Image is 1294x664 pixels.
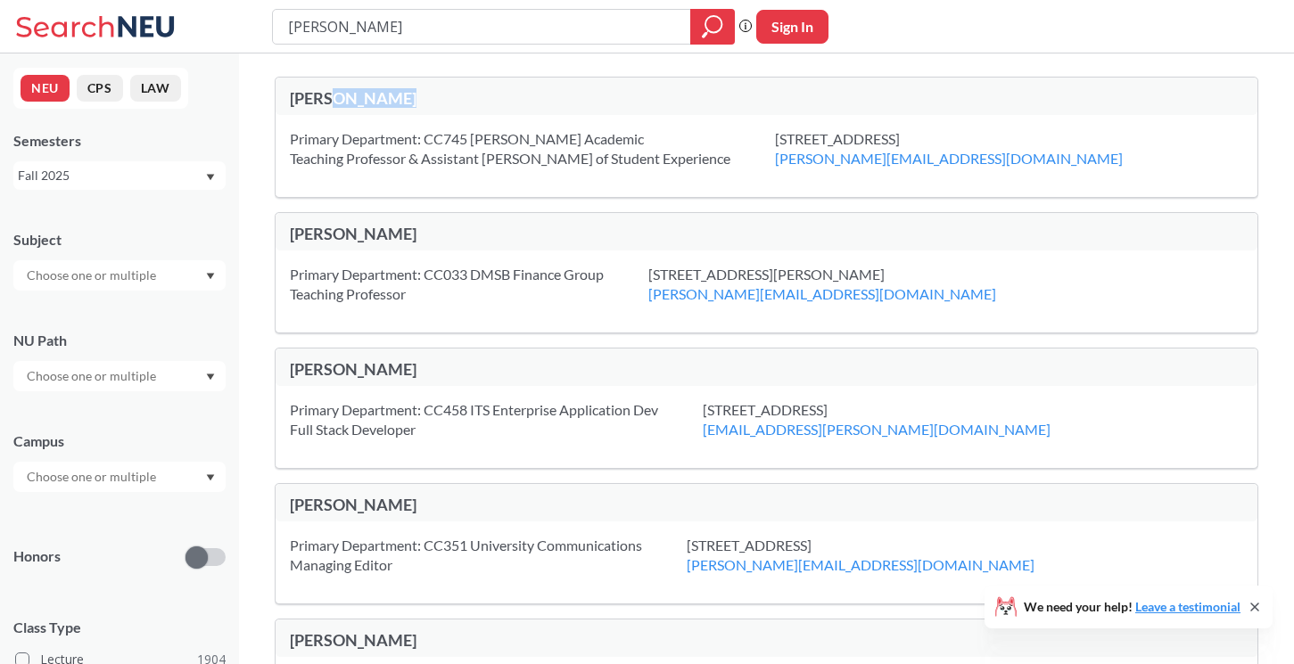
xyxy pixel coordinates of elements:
[13,230,226,250] div: Subject
[290,224,767,243] div: [PERSON_NAME]
[13,546,61,567] p: Honors
[756,10,828,44] button: Sign In
[18,166,204,185] div: Fall 2025
[290,129,775,168] div: Primary Department: CC745 [PERSON_NAME] Academic Teaching Professor & Assistant [PERSON_NAME] of ...
[13,161,226,190] div: Fall 2025Dropdown arrow
[1135,599,1240,614] a: Leave a testimonial
[703,400,1095,439] div: [STREET_ADDRESS]
[206,474,215,481] svg: Dropdown arrow
[13,131,226,151] div: Semesters
[21,75,70,102] button: NEU
[206,174,215,181] svg: Dropdown arrow
[13,431,226,451] div: Campus
[130,75,181,102] button: LAW
[290,630,767,650] div: [PERSON_NAME]
[13,331,226,350] div: NU Path
[702,14,723,39] svg: magnifying glass
[290,536,687,575] div: Primary Department: CC351 University Communications Managing Editor
[13,618,226,637] span: Class Type
[703,421,1051,438] a: [EMAIL_ADDRESS][PERSON_NAME][DOMAIN_NAME]
[290,88,767,108] div: [PERSON_NAME]
[648,285,996,302] a: [PERSON_NAME][EMAIL_ADDRESS][DOMAIN_NAME]
[206,373,215,381] svg: Dropdown arrow
[775,150,1123,167] a: [PERSON_NAME][EMAIL_ADDRESS][DOMAIN_NAME]
[290,359,767,379] div: [PERSON_NAME]
[206,273,215,280] svg: Dropdown arrow
[13,260,226,291] div: Dropdown arrow
[18,265,168,286] input: Choose one or multiple
[18,466,168,488] input: Choose one or multiple
[687,536,1079,575] div: [STREET_ADDRESS]
[290,400,703,439] div: Primary Department: CC458 ITS Enterprise Application Dev Full Stack Developer
[1024,601,1240,613] span: We need your help!
[648,265,1041,304] div: [STREET_ADDRESS][PERSON_NAME]
[290,495,767,514] div: [PERSON_NAME]
[286,12,678,42] input: Class, professor, course number, "phrase"
[13,462,226,492] div: Dropdown arrow
[13,361,226,391] div: Dropdown arrow
[687,556,1034,573] a: [PERSON_NAME][EMAIL_ADDRESS][DOMAIN_NAME]
[77,75,123,102] button: CPS
[18,365,168,387] input: Choose one or multiple
[775,129,1167,168] div: [STREET_ADDRESS]
[690,9,735,45] div: magnifying glass
[290,265,648,304] div: Primary Department: CC033 DMSB Finance Group Teaching Professor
